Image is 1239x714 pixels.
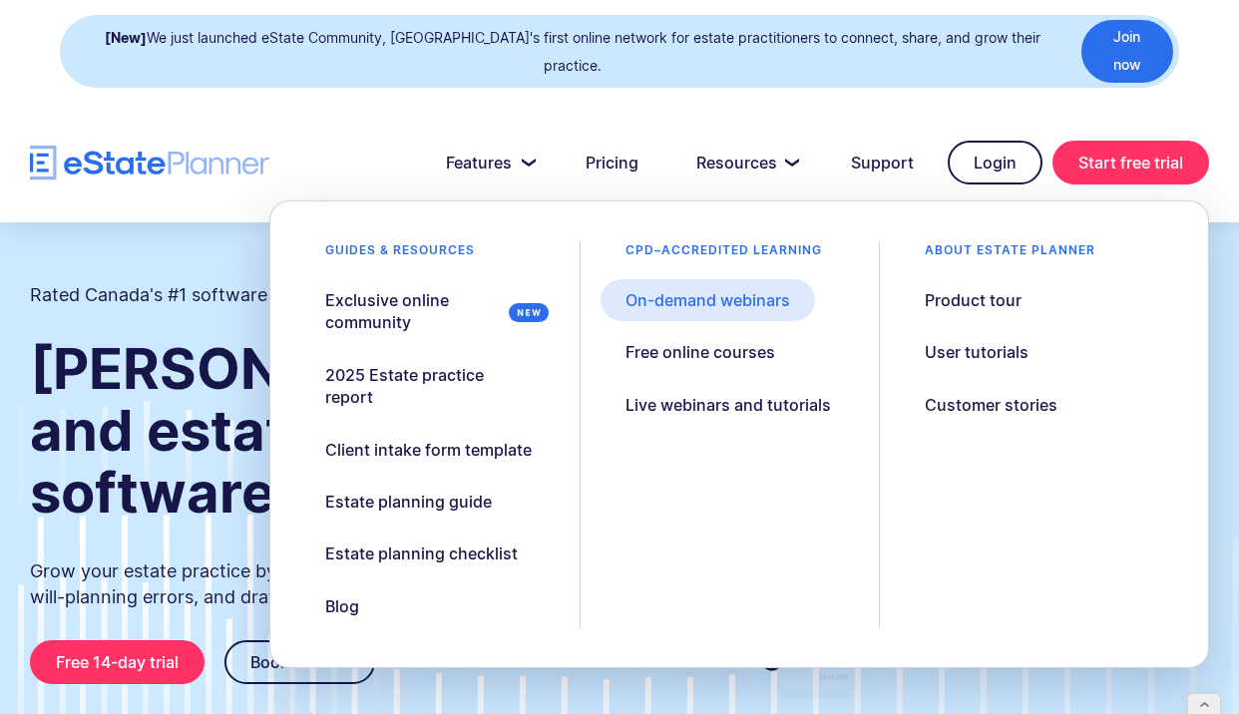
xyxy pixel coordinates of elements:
div: On-demand webinars [625,289,790,311]
strong: [PERSON_NAME] and estate planning software [30,335,571,527]
div: Live webinars and tutorials [625,394,831,416]
a: On-demand webinars [601,279,815,321]
div: 2025 Estate practice report [325,364,534,409]
div: Client intake form template [325,439,532,461]
div: Guides & resources [300,241,500,269]
div: About estate planner [900,241,1120,269]
div: CPD–accredited learning [601,241,847,269]
a: Free 14-day trial [30,640,205,684]
h2: Rated Canada's #1 software for estate practitioners [30,282,468,308]
a: Login [948,141,1042,184]
a: home [30,146,269,180]
div: Estate planning checklist [325,542,518,564]
a: Estate planning guide [300,481,517,523]
a: 2025 Estate practice report [300,354,559,419]
div: User tutorials [925,341,1029,363]
div: Free online courses [625,341,775,363]
div: We just launched eState Community, [GEOGRAPHIC_DATA]'s first online network for estate practition... [80,24,1066,80]
div: Estate planning guide [325,491,492,513]
a: Start free trial [1052,141,1209,184]
div: Exclusive online community [325,289,499,334]
a: Estate planning checklist [300,533,543,574]
a: Join now [1081,20,1173,83]
a: Customer stories [900,384,1082,426]
a: Features [422,143,552,182]
a: Support [827,143,938,182]
a: Book a demo [224,640,375,684]
p: Grow your estate practice by streamlining client intake, reducing will-planning errors, and draft... [30,558,585,610]
div: Customer stories [925,394,1057,416]
a: Blog [300,585,384,627]
a: Product tour [900,279,1046,321]
strong: [New] [105,29,147,46]
a: Resources [672,143,817,182]
div: Product tour [925,289,1022,311]
a: User tutorials [900,331,1053,373]
a: Pricing [562,143,662,182]
a: Free online courses [601,331,800,373]
a: Live webinars and tutorials [601,384,856,426]
a: Exclusive online community [300,279,559,344]
div: Blog [325,595,359,617]
a: Client intake form template [300,429,557,471]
